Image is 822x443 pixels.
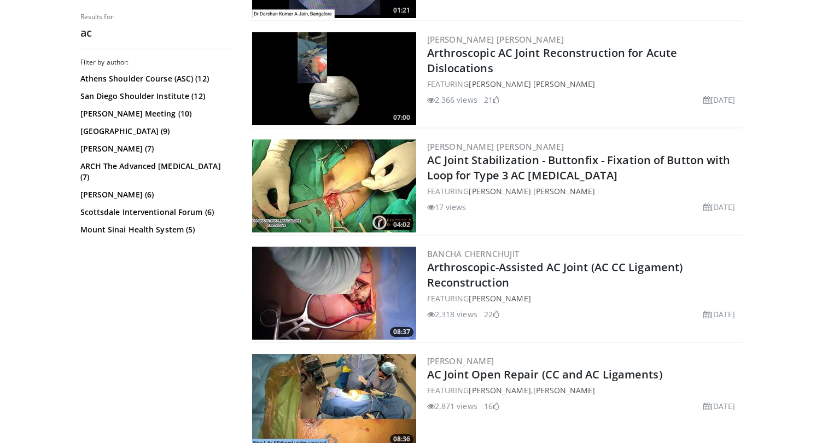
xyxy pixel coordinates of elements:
[469,293,530,304] a: [PERSON_NAME]
[252,139,416,232] img: c2f644dc-a967-485d-903d-283ce6bc3929.300x170_q85_crop-smart_upscale.jpg
[80,143,231,154] a: [PERSON_NAME] (7)
[703,308,736,320] li: [DATE]
[427,355,494,366] a: [PERSON_NAME]
[427,384,740,396] div: FEATURING ,
[80,207,231,218] a: Scottsdale Interventional Forum (6)
[390,327,413,337] span: 08:37
[484,308,499,320] li: 22
[252,247,416,340] a: 08:37
[427,185,740,197] div: FEATURING
[80,108,231,119] a: [PERSON_NAME] Meeting (10)
[427,308,477,320] li: 2,318 views
[427,293,740,304] div: FEATURING
[427,34,564,45] a: [PERSON_NAME] [PERSON_NAME]
[80,126,231,137] a: [GEOGRAPHIC_DATA] (9)
[427,201,467,213] li: 17 views
[252,32,416,125] img: 8f050209-6c91-4568-a22c-d4bdd7c9c7eb.300x170_q85_crop-smart_upscale.jpg
[703,201,736,213] li: [DATE]
[252,32,416,125] a: 07:00
[533,385,595,395] a: [PERSON_NAME]
[390,5,413,15] span: 01:21
[80,58,234,67] h3: Filter by author:
[427,141,564,152] a: [PERSON_NAME] [PERSON_NAME]
[427,153,731,183] a: AC Joint Stabilization - Buttonfix - Fixation of Button with Loop for Type 3 AC [MEDICAL_DATA]
[427,367,662,382] a: AC Joint Open Repair (CC and AC Ligaments)
[390,220,413,230] span: 04:02
[703,94,736,106] li: [DATE]
[469,186,595,196] a: [PERSON_NAME] [PERSON_NAME]
[703,400,736,412] li: [DATE]
[427,260,683,290] a: Arthroscopic-Assisted AC Joint (AC CC Ligament) Reconstruction
[252,247,416,340] img: 5e789678-180d-4529-b288-ff1e2331f5d3.300x170_q85_crop-smart_upscale.jpg
[80,161,231,183] a: ARCH The Advanced [MEDICAL_DATA] (7)
[427,78,740,90] div: FEATURING
[484,94,499,106] li: 21
[427,400,477,412] li: 2,871 views
[80,73,231,84] a: Athens Shoulder Course (ASC) (12)
[390,113,413,123] span: 07:00
[80,224,231,235] a: Mount Sinai Health System (5)
[427,45,678,75] a: Arthroscopic AC Joint Reconstruction for Acute Dislocations
[469,79,595,89] a: [PERSON_NAME] [PERSON_NAME]
[484,400,499,412] li: 16
[80,13,234,21] p: Results for:
[80,189,231,200] a: [PERSON_NAME] (6)
[80,91,231,102] a: San Diego Shoulder Institute (12)
[80,26,234,40] h2: ac
[427,248,520,259] a: Bancha Chernchujit
[427,94,477,106] li: 2,366 views
[469,385,530,395] a: [PERSON_NAME]
[252,139,416,232] a: 04:02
